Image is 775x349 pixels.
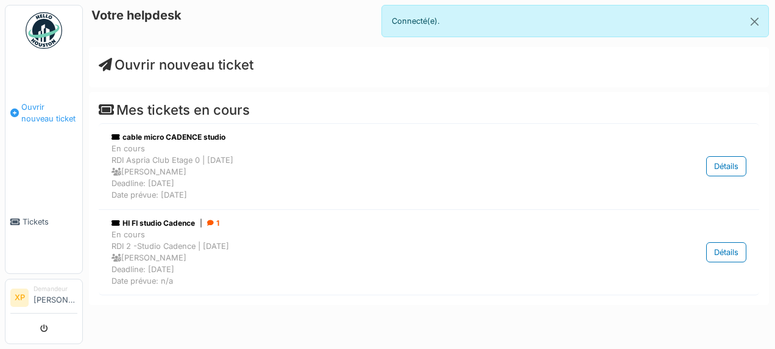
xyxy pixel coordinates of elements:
[200,218,202,229] span: |
[706,242,746,262] div: Détails
[26,12,62,49] img: Badge_color-CXgf-gQk.svg
[108,215,749,290] a: HI FI studio Cadence| 1 En coursRDI 2 -Studio Cadence | [DATE] [PERSON_NAME]Deadline: [DATE]Date ...
[5,170,82,273] a: Tickets
[111,132,636,143] div: cable micro CADENCE studio
[108,129,749,204] a: cable micro CADENCE studio En coursRDI Aspria Club Etage 0 | [DATE] [PERSON_NAME]Deadline: [DATE]...
[111,218,636,229] div: HI FI studio Cadence
[99,57,253,73] a: Ouvrir nouveau ticket
[207,218,219,229] div: 1
[99,102,759,118] h4: Mes tickets en cours
[10,284,77,314] a: XP Demandeur[PERSON_NAME]
[34,284,77,311] li: [PERSON_NAME]
[5,56,82,170] a: Ouvrir nouveau ticket
[381,5,769,37] div: Connecté(e).
[741,5,768,38] button: Close
[10,289,29,307] li: XP
[706,156,746,176] div: Détails
[91,8,182,23] h6: Votre helpdesk
[34,284,77,293] div: Demandeur
[23,216,77,228] span: Tickets
[111,229,636,287] div: En cours RDI 2 -Studio Cadence | [DATE] [PERSON_NAME] Deadline: [DATE] Date prévue: n/a
[111,143,636,201] div: En cours RDI Aspria Club Etage 0 | [DATE] [PERSON_NAME] Deadline: [DATE] Date prévue: [DATE]
[21,101,77,124] span: Ouvrir nouveau ticket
